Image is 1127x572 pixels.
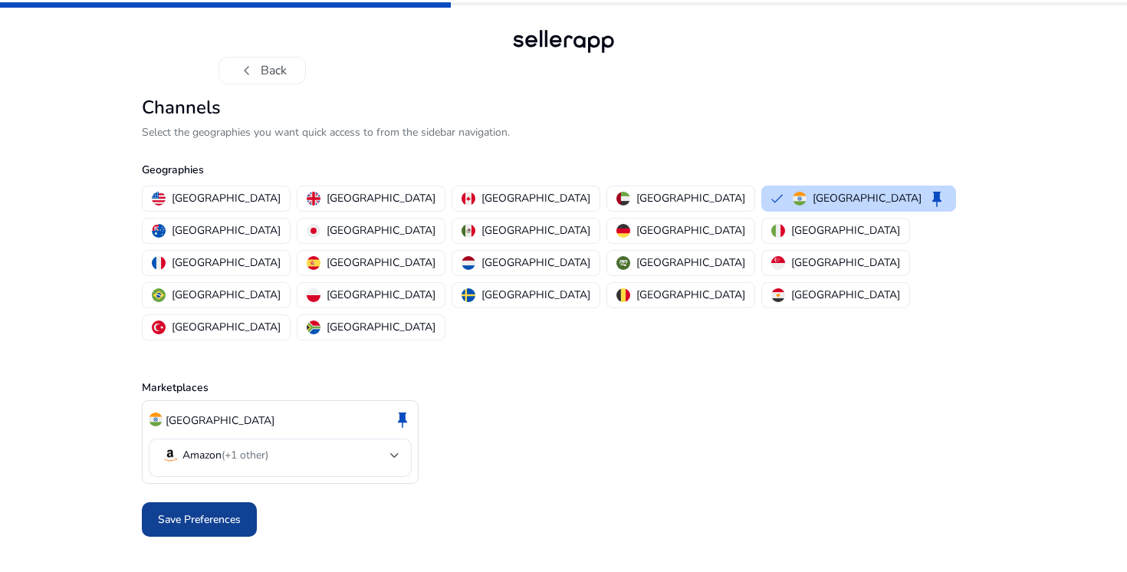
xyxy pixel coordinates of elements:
p: [GEOGRAPHIC_DATA] [481,190,590,206]
img: mx.svg [462,224,475,238]
img: br.svg [152,288,166,302]
img: za.svg [307,321,320,334]
p: [GEOGRAPHIC_DATA] [327,319,435,335]
p: [GEOGRAPHIC_DATA] [327,287,435,303]
p: [GEOGRAPHIC_DATA] [813,190,922,206]
span: keep [928,189,946,208]
p: [GEOGRAPHIC_DATA] [327,255,435,271]
img: nl.svg [462,256,475,270]
p: [GEOGRAPHIC_DATA] [327,190,435,206]
img: us.svg [152,192,166,205]
span: chevron_left [238,61,256,80]
img: amazon.svg [161,446,179,465]
img: fr.svg [152,256,166,270]
span: Save Preferences [158,511,241,528]
p: [GEOGRAPHIC_DATA] [481,222,590,238]
p: [GEOGRAPHIC_DATA] [636,190,745,206]
img: in.svg [149,413,163,426]
p: [GEOGRAPHIC_DATA] [791,255,900,271]
img: es.svg [307,256,320,270]
p: [GEOGRAPHIC_DATA] [636,255,745,271]
img: it.svg [771,224,785,238]
img: eg.svg [771,288,785,302]
p: [GEOGRAPHIC_DATA] [791,222,900,238]
img: sg.svg [771,256,785,270]
p: [GEOGRAPHIC_DATA] [636,222,745,238]
p: [GEOGRAPHIC_DATA] [481,287,590,303]
p: [GEOGRAPHIC_DATA] [636,287,745,303]
p: [GEOGRAPHIC_DATA] [172,319,281,335]
p: [GEOGRAPHIC_DATA] [172,222,281,238]
p: [GEOGRAPHIC_DATA] [172,255,281,271]
span: keep [393,410,412,429]
p: [GEOGRAPHIC_DATA] [166,413,274,429]
img: ca.svg [462,192,475,205]
p: [GEOGRAPHIC_DATA] [481,255,590,271]
img: be.svg [616,288,630,302]
img: au.svg [152,224,166,238]
img: ae.svg [616,192,630,205]
button: chevron_leftBack [219,57,306,84]
img: in.svg [793,192,807,205]
p: [GEOGRAPHIC_DATA] [791,287,900,303]
button: Save Preferences [142,502,257,537]
p: Geographies [142,162,985,178]
p: [GEOGRAPHIC_DATA] [172,287,281,303]
img: tr.svg [152,321,166,334]
img: sa.svg [616,256,630,270]
img: de.svg [616,224,630,238]
h2: Channels [142,97,985,119]
p: [GEOGRAPHIC_DATA] [327,222,435,238]
img: uk.svg [307,192,320,205]
p: Amazon [182,449,268,462]
img: pl.svg [307,288,320,302]
img: se.svg [462,288,475,302]
p: Select the geographies you want quick access to from the sidebar navigation. [142,124,985,140]
p: [GEOGRAPHIC_DATA] [172,190,281,206]
span: (+1 other) [222,448,268,462]
p: Marketplaces [142,380,985,396]
img: jp.svg [307,224,320,238]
